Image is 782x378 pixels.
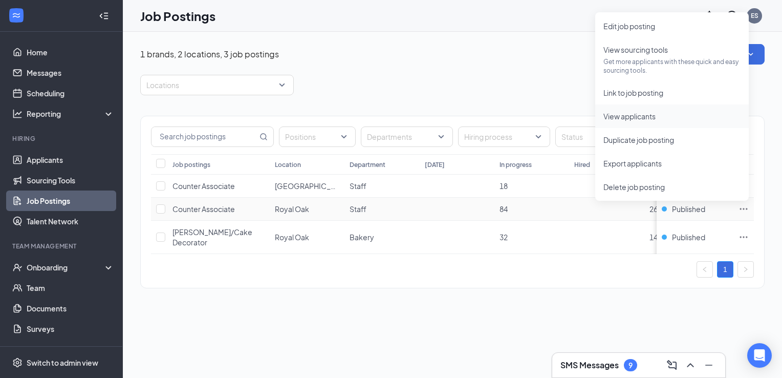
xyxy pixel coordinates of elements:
[12,134,112,143] div: Hiring
[151,127,257,146] input: Search job postings
[738,204,749,214] svg: Ellipses
[603,57,741,75] p: Get more applicants with these quick and easy sourcing tools.
[672,204,705,214] span: Published
[259,133,268,141] svg: MagnifyingGlass
[494,154,569,175] th: In progress
[746,49,756,59] svg: SmallChevronDown
[649,233,662,242] span: 143
[560,360,619,371] h3: SMS Messages
[270,221,344,254] td: Royal Oak
[499,204,508,214] span: 84
[27,211,114,232] a: Talent Network
[12,109,23,119] svg: Analysis
[703,359,715,371] svg: Minimize
[172,181,235,191] span: Counter Associate
[420,154,494,175] th: [DATE]
[27,109,115,119] div: Reporting
[649,204,662,214] span: 267
[682,357,699,373] button: ChevronUp
[350,233,374,242] span: Bakery
[738,232,749,242] svg: Ellipses
[603,159,662,168] span: Export applicants
[737,261,754,278] li: Next Page
[11,10,21,20] svg: WorkstreamLogo
[27,83,114,103] a: Scheduling
[697,261,713,278] button: left
[702,266,708,272] span: left
[344,175,419,198] td: Staff
[172,160,210,169] div: Job postings
[12,242,112,250] div: Team Management
[717,261,733,278] li: 1
[628,361,633,370] div: 9
[703,10,715,22] svg: Notifications
[751,11,758,20] div: ES
[344,198,419,221] td: Staff
[275,204,309,214] span: Royal Oak
[27,278,114,298] a: Team
[726,10,738,22] svg: QuestionInfo
[737,261,754,278] button: right
[270,175,344,198] td: Birmingham
[27,150,114,170] a: Applicants
[27,319,114,339] a: Surveys
[718,262,733,277] a: 1
[27,62,114,83] a: Messages
[664,357,680,373] button: ComposeMessage
[270,198,344,221] td: Royal Oak
[499,233,508,242] span: 32
[27,42,114,62] a: Home
[701,357,717,373] button: Minimize
[603,135,674,144] span: Duplicate job posting
[140,49,279,60] p: 1 brands, 2 locations, 3 job postings
[172,204,235,214] span: Counter Associate
[140,7,215,25] h1: Job Postings
[672,232,705,242] span: Published
[603,112,656,121] span: View applicants
[743,266,749,272] span: right
[27,170,114,191] a: Sourcing Tools
[275,181,350,191] span: [GEOGRAPHIC_DATA]
[350,181,366,191] span: Staff
[172,227,252,247] span: [PERSON_NAME]/Cake Decorator
[27,298,114,319] a: Documents
[666,359,678,371] svg: ComposeMessage
[99,11,109,21] svg: Collapse
[569,154,644,175] th: Hired
[603,22,655,31] span: Edit job posting
[27,262,105,272] div: Onboarding
[344,221,419,254] td: Bakery
[275,233,309,242] span: Royal Oak
[275,160,301,169] div: Location
[27,358,98,368] div: Switch to admin view
[603,182,665,192] span: Delete job posting
[737,44,765,65] button: SmallChevronDown
[603,45,668,54] span: View sourcing tools
[684,359,697,371] svg: ChevronUp
[747,343,772,368] div: Open Intercom Messenger
[350,204,366,214] span: Staff
[499,181,508,191] span: 18
[603,88,663,97] span: Link to job posting
[350,160,385,169] div: Department
[27,191,114,211] a: Job Postings
[12,262,23,272] svg: UserCheck
[12,358,23,368] svg: Settings
[697,261,713,278] li: Previous Page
